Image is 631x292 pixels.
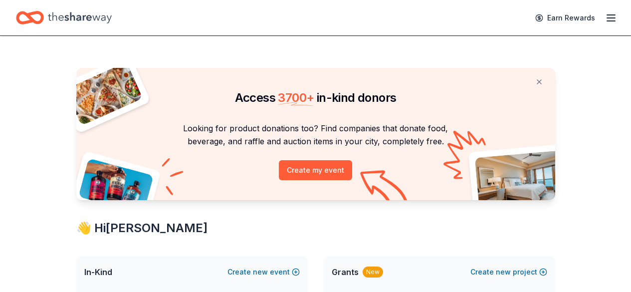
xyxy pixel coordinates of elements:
button: Createnewevent [227,266,300,278]
span: 3700 + [278,90,314,105]
button: Create my event [279,160,352,180]
p: Looking for product donations too? Find companies that donate food, beverage, and raffle and auct... [88,122,543,148]
span: new [496,266,511,278]
span: new [253,266,268,278]
img: Pizza [65,62,143,126]
span: Access in-kind donors [235,90,397,105]
div: 👋 Hi [PERSON_NAME] [76,220,555,236]
a: Earn Rewards [529,9,601,27]
img: Curvy arrow [360,170,410,208]
span: Grants [332,266,359,278]
span: In-Kind [84,266,112,278]
a: Home [16,6,112,29]
div: New [363,267,383,278]
button: Createnewproject [470,266,547,278]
